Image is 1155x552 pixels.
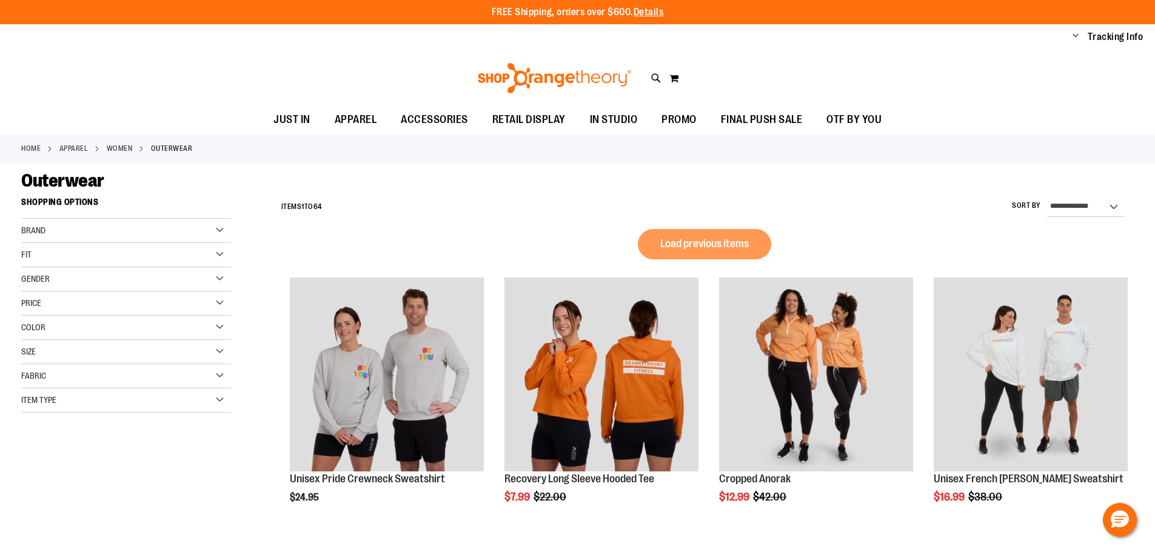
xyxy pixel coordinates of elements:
[753,491,788,503] span: $42.00
[660,238,749,250] span: Load previous items
[934,278,1128,471] img: Unisex French Terry Crewneck Sweatshirt primary image
[968,491,1004,503] span: $38.00
[661,106,697,133] span: PROMO
[492,5,664,19] p: FREE Shipping, orders over $600.
[590,106,638,133] span: IN STUDIO
[934,278,1128,473] a: Unisex French Terry Crewneck Sweatshirt primary image
[21,225,45,235] span: Brand
[634,7,664,18] a: Details
[504,473,654,485] a: Recovery Long Sleeve Hooded Tee
[290,473,445,485] a: Unisex Pride Crewneck Sweatshirt
[1103,503,1137,537] button: Hello, have a question? Let’s chat.
[21,395,56,405] span: Item Type
[389,106,480,134] a: ACCESSORIES
[721,106,803,133] span: FINAL PUSH SALE
[498,271,705,534] div: product
[313,202,322,211] span: 64
[21,191,231,219] strong: Shopping Options
[719,473,791,485] a: Cropped Anorak
[323,106,389,133] a: APPAREL
[719,278,913,471] img: Cropped Anorak primary image
[59,143,89,154] a: APPAREL
[281,198,322,216] h2: Items to
[492,106,566,133] span: RETAIL DISPLAY
[21,250,32,259] span: Fit
[21,143,41,154] a: Home
[713,271,919,534] div: product
[284,271,490,534] div: product
[534,491,568,503] span: $22.00
[290,278,484,471] img: Unisex Pride Crewneck Sweatshirt
[709,106,815,134] a: FINAL PUSH SALE
[21,347,36,356] span: Size
[480,106,578,134] a: RETAIL DISPLAY
[290,278,484,473] a: Unisex Pride Crewneck Sweatshirt
[21,322,45,332] span: Color
[273,106,310,133] span: JUST IN
[107,143,133,154] a: WOMEN
[21,274,50,284] span: Gender
[504,278,698,473] a: Main Image of Recovery Long Sleeve Hooded Tee
[1012,201,1041,211] label: Sort By
[578,106,650,134] a: IN STUDIO
[934,473,1123,485] a: Unisex French [PERSON_NAME] Sweatshirt
[301,202,304,211] span: 1
[638,229,771,259] button: Load previous items
[21,298,41,308] span: Price
[21,170,104,191] span: Outerwear
[814,106,894,134] a: OTF BY YOU
[1073,31,1079,43] button: Account menu
[649,106,709,134] a: PROMO
[151,143,193,154] strong: Outerwear
[934,491,966,503] span: $16.99
[290,492,321,503] span: $24.95
[261,106,323,134] a: JUST IN
[719,491,751,503] span: $12.99
[504,491,532,503] span: $7.99
[335,106,377,133] span: APPAREL
[719,278,913,473] a: Cropped Anorak primary image
[504,278,698,471] img: Main Image of Recovery Long Sleeve Hooded Tee
[1088,30,1143,44] a: Tracking Info
[401,106,468,133] span: ACCESSORIES
[21,371,46,381] span: Fabric
[928,271,1134,534] div: product
[826,106,882,133] span: OTF BY YOU
[476,63,633,93] img: Shop Orangetheory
